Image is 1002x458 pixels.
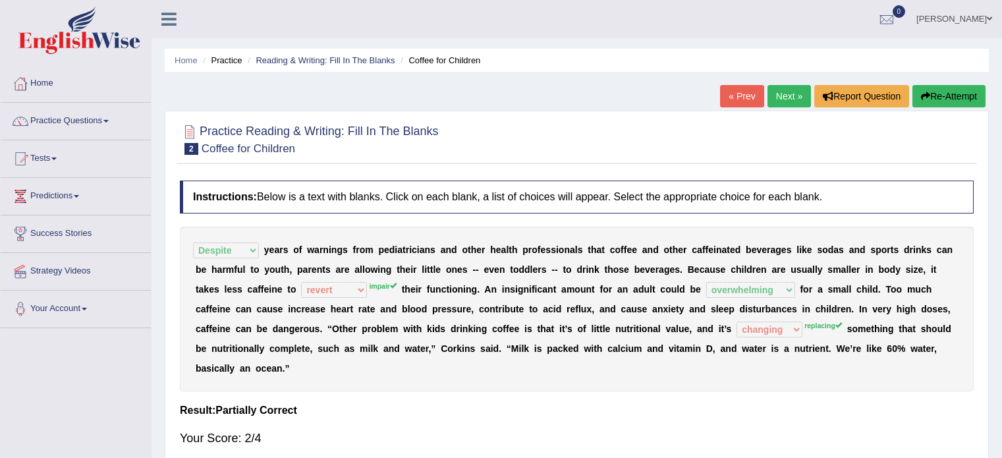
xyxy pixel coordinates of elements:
b: i [556,244,559,255]
b: s [283,244,289,255]
b: e [678,244,683,255]
b: f [624,244,627,255]
b: l [433,264,435,275]
a: Home [175,55,198,65]
b: g [775,244,781,255]
b: t [430,264,433,275]
b: e [201,264,206,275]
b: y [895,264,901,275]
b: c [610,244,615,255]
b: n [271,284,277,295]
b: n [761,264,767,275]
b: s [237,284,242,295]
b: s [619,264,624,275]
b: f [353,244,356,255]
b: p [297,264,303,275]
b: , [289,264,292,275]
b: r [279,244,283,255]
b: a [841,264,847,275]
b: d [524,264,530,275]
b: u [791,264,796,275]
b: o [663,244,669,255]
b: a [335,264,341,275]
b: l [506,244,509,255]
b: , [923,264,926,275]
b: i [424,264,427,275]
b: i [865,264,868,275]
b: e [781,244,787,255]
a: Home [1,65,151,98]
button: Report Question [814,85,909,107]
b: l [846,264,849,275]
b: a [441,244,446,255]
b: t [322,264,325,275]
b: c [248,284,253,295]
b: o [365,264,371,275]
b: - [551,264,555,275]
b: w [307,244,314,255]
b: t [601,244,605,255]
b: r [887,244,890,255]
b: d [389,244,395,255]
b: o [360,244,366,255]
a: Your Account [1,291,151,324]
b: e [277,284,283,295]
b: e [851,264,856,275]
b: Instructions: [193,191,257,202]
b: t [727,244,730,255]
b: f [234,264,237,275]
b: b [634,264,640,275]
b: - [476,264,479,275]
b: l [849,264,851,275]
b: n [868,264,874,275]
b: a [274,244,279,255]
small: Coffee for Children [202,142,295,155]
b: u [710,264,715,275]
b: t [891,244,894,255]
b: i [911,264,914,275]
b: r [320,244,323,255]
b: t [669,244,673,255]
b: e [435,264,441,275]
b: n [323,244,329,255]
b: o [532,244,538,255]
b: s [817,244,822,255]
span: 0 [893,5,906,18]
b: a [807,264,812,275]
b: h [284,264,290,275]
b: f [258,284,261,295]
b: a [397,244,403,255]
b: n [588,264,594,275]
b: d [904,244,910,255]
b: r [683,244,686,255]
b: e [494,264,499,275]
b: s [715,264,721,275]
sup: impair [369,282,397,290]
b: r [655,264,659,275]
b: i [269,284,271,295]
b: e [694,264,700,275]
b: y [818,264,823,275]
b: o [462,244,468,255]
b: a [501,244,507,255]
b: v [756,244,762,255]
b: t [281,264,284,275]
b: n [331,244,337,255]
b: t [402,284,405,295]
b: - [472,264,476,275]
b: n [317,264,323,275]
b: h [400,264,406,275]
b: n [445,244,451,255]
b: - [555,264,558,275]
h4: Below is a text with blanks. Click on each blank, a list of choices will appear. Select the appro... [180,181,974,214]
b: d [746,264,752,275]
b: k [802,244,807,255]
b: s [827,264,833,275]
b: a [942,244,947,255]
b: s [870,244,876,255]
b: n [425,244,431,255]
b: e [626,244,632,255]
b: n [947,244,953,255]
b: o [559,244,565,255]
b: g [386,264,392,275]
